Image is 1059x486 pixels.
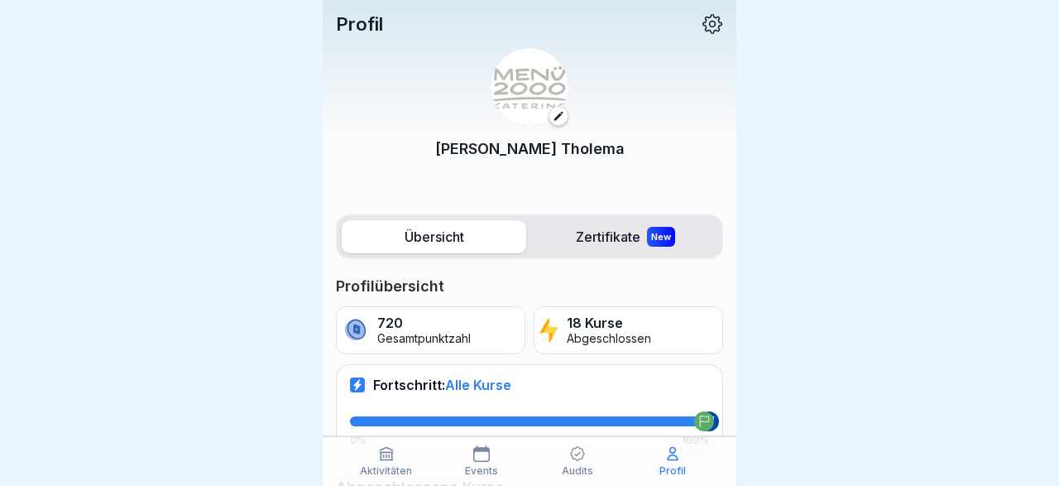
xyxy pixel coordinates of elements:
[377,315,471,331] p: 720
[682,435,709,446] p: 100%
[647,227,675,247] div: New
[342,220,526,253] label: Übersicht
[350,435,367,446] p: 0%
[659,465,686,477] p: Profil
[533,220,717,253] label: Zertifikate
[465,465,498,477] p: Events
[567,332,651,346] p: Abgeschlossen
[435,137,625,160] p: [PERSON_NAME] Tholema
[360,465,412,477] p: Aktivitäten
[373,377,511,393] p: Fortschritt:
[491,48,568,126] img: v3gslzn6hrr8yse5yrk8o2yg.png
[377,332,471,346] p: Gesamtpunktzahl
[562,465,593,477] p: Audits
[539,316,558,344] img: lightning.svg
[336,277,723,296] p: Profilübersicht
[342,316,369,344] img: coin.svg
[336,13,383,35] p: Profil
[445,377,511,393] span: Alle Kurse
[567,315,651,331] p: 18 Kurse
